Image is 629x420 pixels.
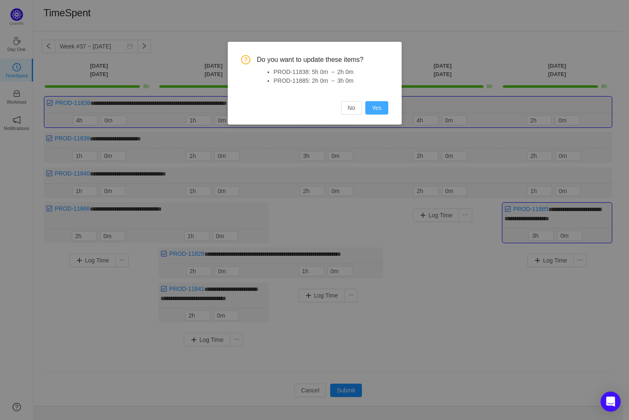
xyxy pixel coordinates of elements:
li: PROD-11838: 5h 0m → 2h 0m [274,68,388,76]
i: icon: question-circle [241,55,250,64]
button: No [341,101,362,115]
div: Open Intercom Messenger [601,392,621,412]
li: PROD-11885: 2h 0m → 3h 0m [274,76,388,85]
button: Yes [365,101,388,115]
span: Do you want to update these items? [257,55,388,64]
